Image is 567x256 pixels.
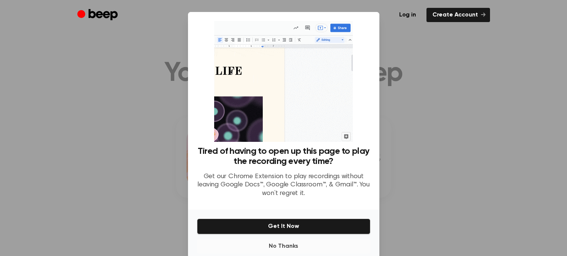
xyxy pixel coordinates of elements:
img: Beep extension in action [214,21,353,142]
button: Get It Now [197,219,370,234]
a: Log in [393,8,422,22]
a: Beep [77,8,120,22]
h3: Tired of having to open up this page to play the recording every time? [197,146,370,167]
button: No Thanks [197,239,370,254]
a: Create Account [426,8,490,22]
p: Get our Chrome Extension to play recordings without leaving Google Docs™, Google Classroom™, & Gm... [197,173,370,198]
